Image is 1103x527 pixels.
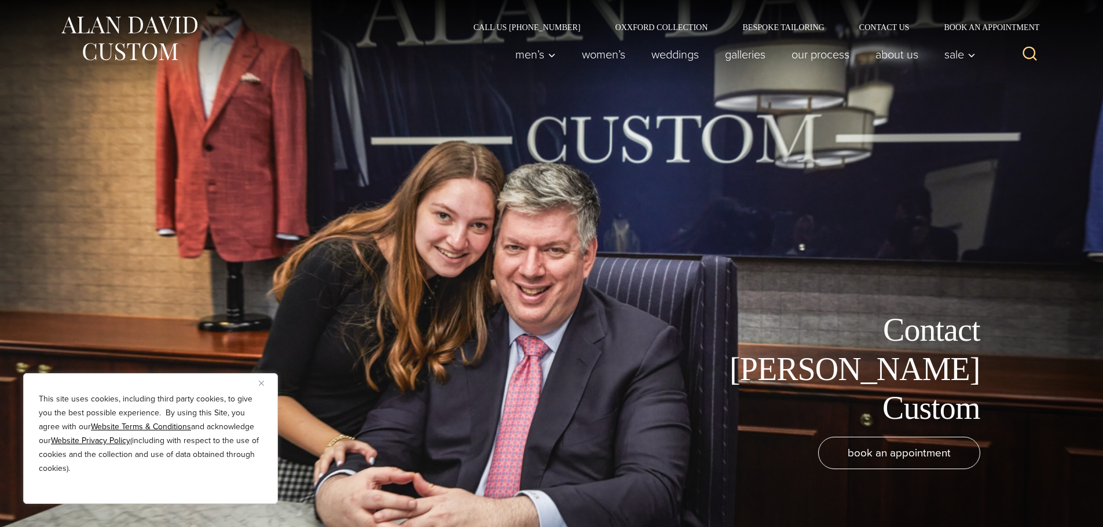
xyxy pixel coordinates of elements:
[515,49,556,60] span: Men’s
[725,23,841,31] a: Bespoke Tailoring
[456,23,598,31] a: Call Us [PHONE_NUMBER]
[712,43,778,66] a: Galleries
[944,49,976,60] span: Sale
[848,444,951,461] span: book an appointment
[638,43,712,66] a: weddings
[502,43,981,66] nav: Primary Navigation
[569,43,638,66] a: Women’s
[60,13,199,64] img: Alan David Custom
[598,23,725,31] a: Oxxford Collection
[259,381,264,386] img: Close
[862,43,931,66] a: About Us
[778,43,862,66] a: Our Process
[91,421,191,433] a: Website Terms & Conditions
[39,392,262,476] p: This site uses cookies, including third party cookies, to give you the best possible experience. ...
[842,23,927,31] a: Contact Us
[456,23,1044,31] nav: Secondary Navigation
[720,311,980,428] h1: Contact [PERSON_NAME] Custom
[1016,40,1044,68] button: View Search Form
[51,434,130,447] a: Website Privacy Policy
[818,437,980,469] a: book an appointment
[259,376,273,390] button: Close
[926,23,1043,31] a: Book an Appointment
